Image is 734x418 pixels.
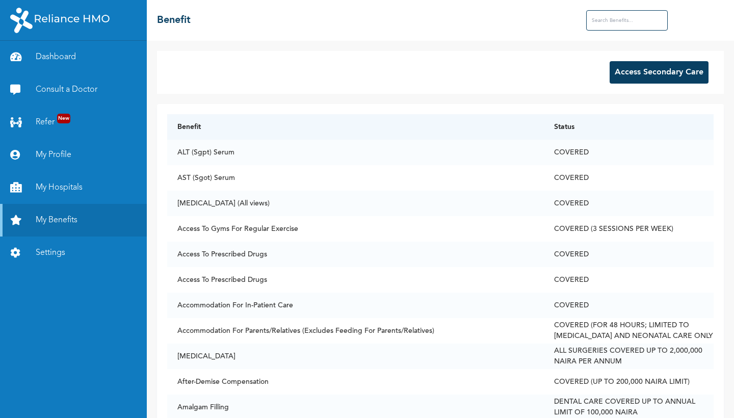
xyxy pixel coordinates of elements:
[167,267,544,293] td: Access To Prescribed Drugs
[544,318,714,344] td: COVERED (FOR 48 HOURS; LIMITED TO [MEDICAL_DATA] AND NEONATAL CARE ONLY
[167,216,544,242] td: Access To Gyms For Regular Exercise
[167,293,544,318] td: Accommodation For In-Patient Care
[167,242,544,267] td: Access To Prescribed Drugs
[586,10,668,31] input: Search Benefits...
[544,140,714,165] td: COVERED
[167,140,544,165] td: ALT (Sgpt) Serum
[544,191,714,216] td: COVERED
[57,114,70,123] span: New
[544,344,714,369] td: ALL SURGERIES COVERED UP TO 2,000,000 NAIRA PER ANNUM
[544,267,714,293] td: COVERED
[167,344,544,369] td: [MEDICAL_DATA]
[157,13,191,28] h2: Benefit
[167,165,544,191] td: AST (Sgot) Serum
[544,369,714,395] td: COVERED (UP TO 200,000 NAIRA LIMIT)
[167,318,544,344] td: Accommodation For Parents/Relatives (Excludes Feeding For Parents/Relatives)
[167,114,544,140] th: Benefit
[10,8,110,33] img: RelianceHMO's Logo
[610,61,709,84] button: Access Secondary Care
[544,216,714,242] td: COVERED (3 SESSIONS PER WEEK)
[167,369,544,395] td: After-Demise Compensation
[544,114,714,140] th: Status
[167,191,544,216] td: [MEDICAL_DATA] (All views)
[544,165,714,191] td: COVERED
[544,242,714,267] td: COVERED
[544,293,714,318] td: COVERED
